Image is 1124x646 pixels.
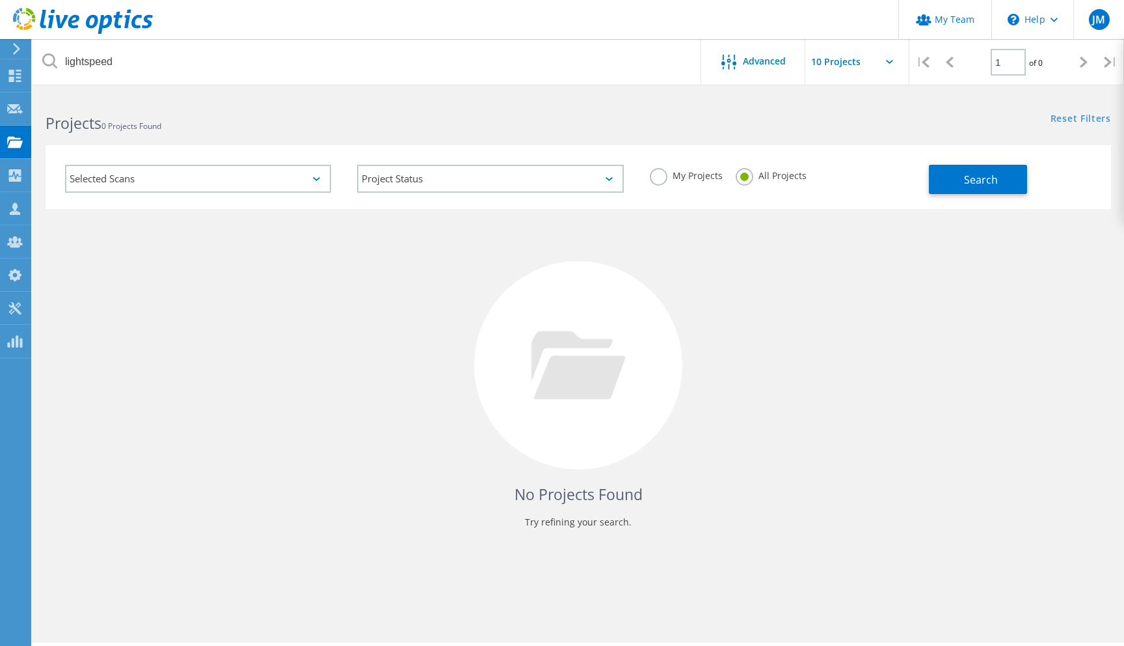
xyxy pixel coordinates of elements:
[1050,114,1111,125] a: Reset Filters
[1029,57,1043,68] span: of 0
[964,173,998,187] span: Search
[1097,39,1124,85] div: |
[59,512,1098,533] p: Try refining your search.
[1008,14,1019,25] svg: \n
[929,165,1027,194] button: Search
[909,39,936,85] div: |
[59,484,1098,505] h4: No Projects Found
[46,113,101,133] b: Projects
[650,168,723,180] label: My Projects
[33,39,702,85] input: Search projects by name, owner, ID, company, etc
[1092,14,1105,25] span: JM
[101,120,161,132] span: 0 Projects Found
[65,165,331,193] div: Selected Scans
[743,57,786,66] span: Advanced
[736,168,807,180] label: All Projects
[13,27,153,36] a: Live Optics Dashboard
[357,165,623,193] div: Project Status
